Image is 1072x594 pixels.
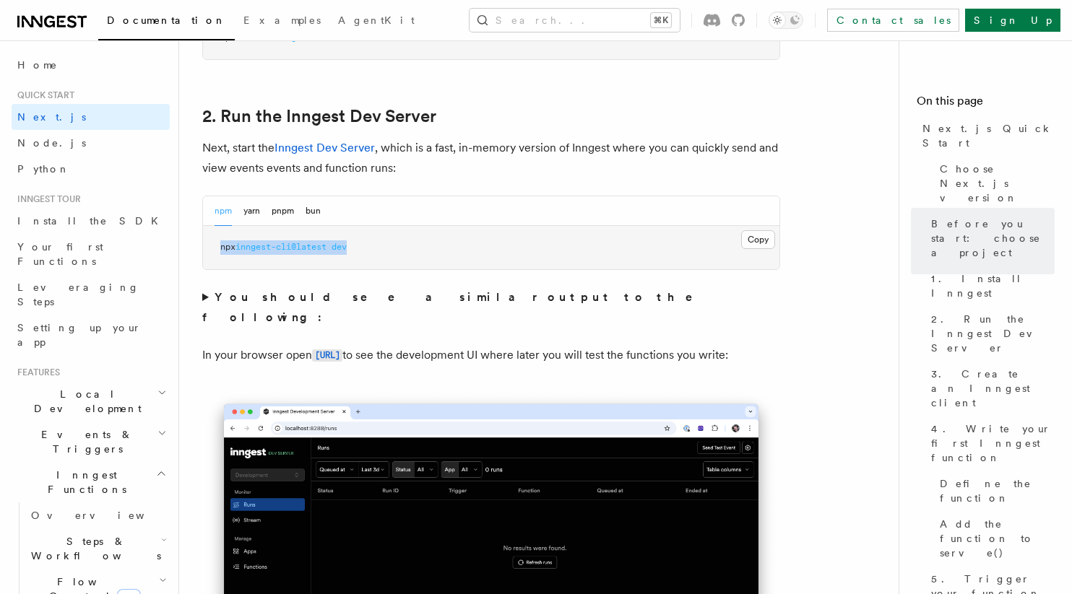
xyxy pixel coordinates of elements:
a: 3. Create an Inngest client [925,361,1055,416]
span: 3. Create an Inngest client [931,367,1055,410]
span: Local Development [12,387,157,416]
span: Choose Next.js version [940,162,1055,205]
button: Search...⌘K [470,9,680,32]
p: In your browser open to see the development UI where later you will test the functions you write: [202,345,780,366]
span: AgentKit [338,14,415,26]
span: Leveraging Steps [17,281,139,307]
span: Setting up your app [17,322,142,348]
a: Next.js Quick Start [917,115,1055,156]
span: Node.js [17,137,86,149]
button: Toggle dark mode [769,12,803,29]
a: AgentKit [329,4,423,39]
a: Node.js [12,130,170,156]
p: Next, start the , which is a fast, in-memory version of Inngest where you can quickly send and vi... [202,138,780,178]
button: yarn [243,196,260,226]
a: Sign Up [965,9,1060,32]
span: Install the SDK [17,215,167,227]
span: Features [12,367,60,378]
a: Next.js [12,104,170,130]
span: Before you start: choose a project [931,217,1055,260]
span: Events & Triggers [12,427,157,456]
span: npx [220,242,235,252]
span: Inngest tour [12,193,81,205]
a: [URL] [312,348,342,362]
summary: You should see a similar output to the following: [202,287,780,328]
span: inngest [276,32,311,43]
a: Before you start: choose a project [925,211,1055,266]
span: Documentation [107,14,226,26]
button: npm [215,196,232,226]
span: Define the function [940,476,1055,505]
a: Define the function [934,471,1055,511]
span: 1. Install Inngest [931,271,1055,300]
a: Inngest Dev Server [275,141,375,154]
span: Next.js Quick Start [922,121,1055,150]
code: [URL] [312,349,342,362]
a: Examples [235,4,329,39]
span: dev [332,242,347,252]
a: Overview [25,502,170,528]
button: bun [306,196,321,226]
span: inngest-cli@latest [235,242,327,252]
a: 1. Install Inngest [925,266,1055,306]
button: pnpm [272,196,294,226]
button: Local Development [12,381,170,422]
h4: On this page [917,92,1055,115]
span: Inngest Functions [12,468,156,497]
span: Home [17,58,58,72]
span: Next.js [17,111,86,123]
a: Home [12,52,170,78]
span: Add the function to serve() [940,517,1055,560]
span: Overview [31,510,180,521]
button: Inngest Functions [12,462,170,502]
button: Steps & Workflows [25,528,170,569]
a: 4. Write your first Inngest function [925,416,1055,471]
a: Contact sales [827,9,959,32]
span: Your first Functions [17,241,103,267]
span: Steps & Workflows [25,534,161,563]
button: Events & Triggers [12,422,170,462]
span: npm [220,32,235,43]
span: Examples [243,14,321,26]
a: Python [12,156,170,182]
a: 2. Run the Inngest Dev Server [202,106,436,126]
kbd: ⌘K [651,13,671,27]
span: Python [17,163,70,175]
button: Copy [741,230,775,249]
a: Your first Functions [12,234,170,274]
a: Add the function to serve() [934,511,1055,566]
span: 4. Write your first Inngest function [931,422,1055,465]
a: Choose Next.js version [934,156,1055,211]
span: 2. Run the Inngest Dev Server [931,312,1055,355]
span: Quick start [12,89,74,101]
a: Documentation [98,4,235,40]
a: 2. Run the Inngest Dev Server [925,306,1055,361]
strong: You should see a similar output to the following: [202,290,713,324]
span: install [235,32,271,43]
a: Setting up your app [12,315,170,355]
a: Install the SDK [12,208,170,234]
a: Leveraging Steps [12,274,170,315]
